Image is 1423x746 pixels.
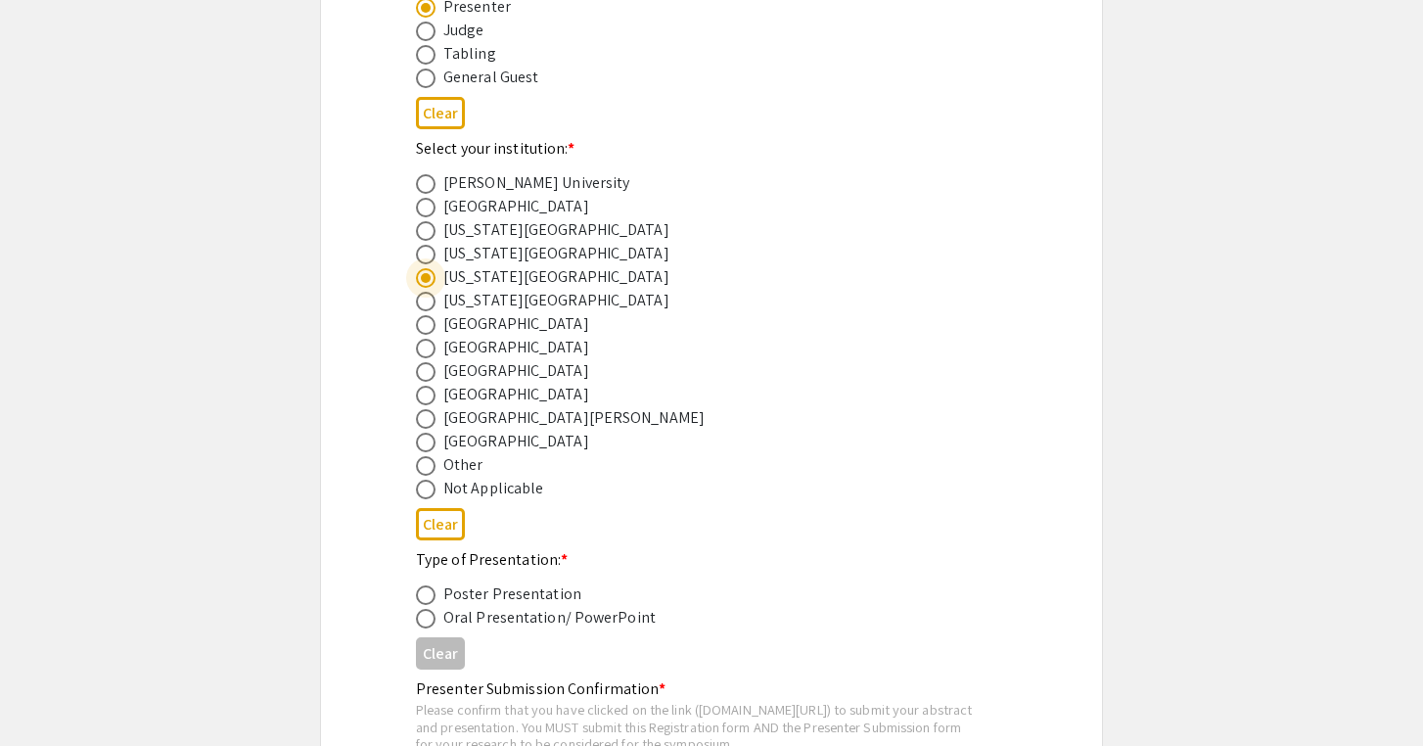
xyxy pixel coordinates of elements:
div: Oral Presentation/ PowerPoint [443,606,656,629]
div: Not Applicable [443,477,543,500]
div: [US_STATE][GEOGRAPHIC_DATA] [443,265,669,289]
div: Tabling [443,42,496,66]
mat-label: Select your institution: [416,138,575,159]
div: [US_STATE][GEOGRAPHIC_DATA] [443,289,669,312]
mat-label: Type of Presentation: [416,549,568,570]
div: Judge [443,19,484,42]
div: [US_STATE][GEOGRAPHIC_DATA] [443,218,669,242]
iframe: Chat [15,658,83,731]
div: [GEOGRAPHIC_DATA][PERSON_NAME] [443,406,705,430]
button: Clear [416,637,465,670]
div: [GEOGRAPHIC_DATA] [443,336,589,359]
button: Clear [416,97,465,129]
div: [GEOGRAPHIC_DATA] [443,195,589,218]
div: [US_STATE][GEOGRAPHIC_DATA] [443,242,669,265]
div: [PERSON_NAME] University [443,171,629,195]
div: Other [443,453,483,477]
div: [GEOGRAPHIC_DATA] [443,359,589,383]
mat-label: Presenter Submission Confirmation [416,678,666,699]
div: [GEOGRAPHIC_DATA] [443,312,589,336]
div: [GEOGRAPHIC_DATA] [443,383,589,406]
div: Poster Presentation [443,583,581,606]
div: [GEOGRAPHIC_DATA] [443,430,589,453]
button: Clear [416,508,465,540]
div: General Guest [443,66,538,89]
